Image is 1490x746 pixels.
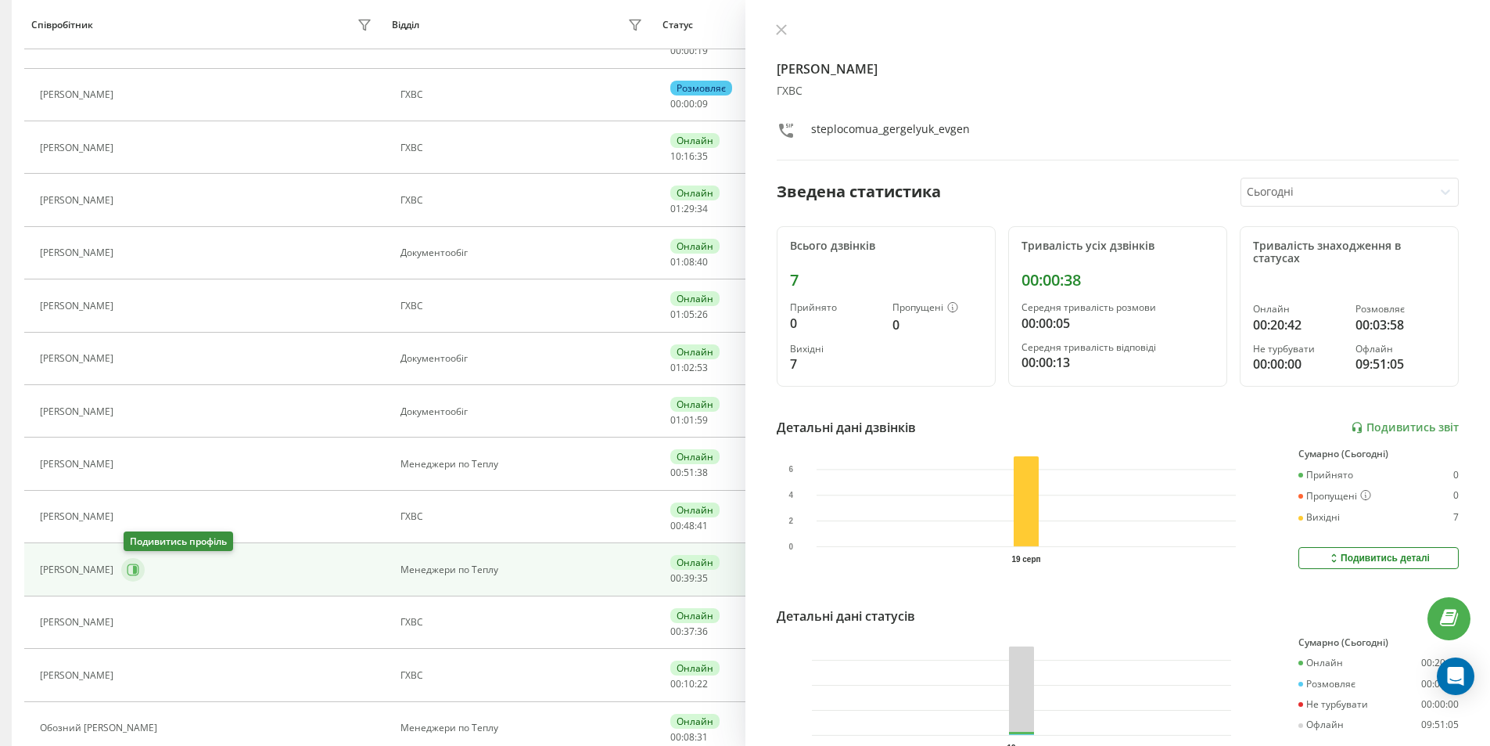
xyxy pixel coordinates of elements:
div: Документообіг [400,406,647,417]
span: 53 [697,361,708,374]
div: Open Intercom Messenger [1437,658,1474,695]
div: Онлайн [670,133,720,148]
div: Всього дзвінків [790,240,982,253]
div: Вихідні [790,344,880,355]
div: Офлайн [1355,344,1445,355]
div: 7 [790,355,880,373]
div: 7 [1453,512,1459,523]
span: 09 [697,97,708,110]
span: 05 [684,308,695,321]
span: 34 [697,202,708,215]
div: Офлайн [1298,719,1344,730]
span: 48 [684,519,695,532]
div: Детальні дані дзвінків [777,418,916,437]
div: ГХВС [400,195,647,206]
div: Середня тривалість розмови [1021,302,1214,313]
h4: [PERSON_NAME] [777,59,1459,78]
div: Онлайн [670,449,720,464]
span: 00 [670,97,681,110]
div: Вихідні [1298,512,1340,523]
div: Не турбувати [1298,699,1368,710]
span: 08 [684,730,695,744]
div: Тривалість знаходження в статусах [1253,240,1445,266]
span: 35 [697,571,708,585]
span: 51 [684,466,695,479]
div: Онлайн [670,661,720,676]
div: Детальні дані статусів [777,607,915,625]
div: : : [670,204,708,214]
div: : : [670,626,708,637]
div: ГХВС [400,617,647,628]
div: : : [670,45,708,56]
div: Середня тривалість відповіді [1021,342,1214,353]
div: [PERSON_NAME] [40,142,117,153]
span: 10 [684,677,695,690]
div: 00:00:05 [1021,314,1214,333]
text: 19 серп [1011,555,1040,564]
text: 2 [788,517,793,525]
div: ГХВС [777,85,1459,98]
span: 59 [697,413,708,427]
div: [PERSON_NAME] [40,301,117,312]
div: Статус [662,20,693,31]
div: : : [670,679,708,690]
span: 37 [684,625,695,638]
a: Подивитись звіт [1351,421,1459,434]
div: Онлайн [1298,658,1343,669]
span: 00 [670,571,681,585]
div: : : [670,257,708,268]
div: Подивитись профіль [124,532,233,551]
div: 00:00:38 [1021,271,1214,290]
span: 26 [697,308,708,321]
span: 00 [670,519,681,532]
div: 0 [1453,470,1459,481]
div: [PERSON_NAME] [40,406,117,417]
div: Онлайн [670,503,720,517]
span: 01 [670,361,681,374]
div: 00:00:13 [1021,353,1214,372]
div: 0 [790,314,880,333]
div: [PERSON_NAME] [40,564,117,575]
div: Розмовляє [670,81,732,96]
div: 00:20:42 [1253,315,1343,334]
div: 0 [1453,490,1459,503]
div: 00:20:42 [1421,658,1459,669]
div: [PERSON_NAME] [40,670,117,681]
span: 35 [697,150,708,163]
text: 0 [788,542,793,551]
div: 00:03:58 [1355,315,1445,334]
div: : : [670,732,708,743]
span: 01 [670,308,681,321]
div: Пропущені [892,302,982,315]
span: 00 [670,677,681,690]
div: : : [670,521,708,532]
span: 00 [684,97,695,110]
div: Документообіг [400,353,647,364]
span: 36 [697,625,708,638]
div: Менеджери по Теплу [400,459,647,470]
div: Подивитись деталі [1327,552,1430,564]
div: Розмовляє [1298,679,1355,690]
span: 39 [684,571,695,585]
div: : : [670,362,708,373]
div: Онлайн [1253,304,1343,315]
span: 22 [697,677,708,690]
span: 00 [670,44,681,57]
text: 6 [788,465,793,474]
div: [PERSON_NAME] [40,89,117,100]
span: 00 [670,730,681,744]
div: Онлайн [670,608,720,623]
div: Менеджери по Теплу [400,723,647,733]
div: Сумарно (Сьогодні) [1298,449,1459,459]
div: Онлайн [670,186,720,200]
div: Зведена статистика [777,180,941,204]
div: Обозний [PERSON_NAME] [40,723,161,733]
span: 08 [684,255,695,268]
div: ГХВС [400,511,647,522]
div: Онлайн [670,714,720,729]
span: 00 [670,625,681,638]
div: Онлайн [670,555,720,570]
div: : : [670,309,708,320]
div: 00:03:58 [1421,679,1459,690]
span: 01 [670,255,681,268]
